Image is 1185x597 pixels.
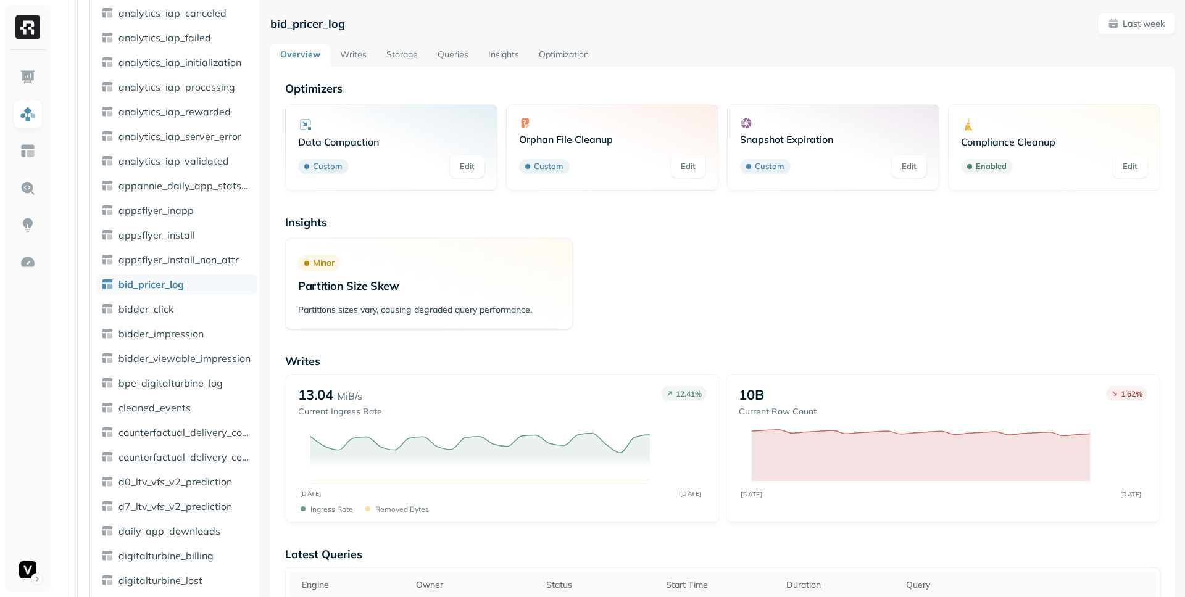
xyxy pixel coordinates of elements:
[101,525,114,537] img: table
[118,550,214,562] span: digitalturbine_billing
[313,257,334,269] p: Minor
[20,254,36,270] img: Optimization
[302,579,403,591] div: Engine
[20,180,36,196] img: Query Explorer
[96,373,257,393] a: bpe_digitalturbine_log
[740,133,926,146] p: Snapshot Expiration
[786,579,894,591] div: Duration
[96,472,257,492] a: d0_ltv_vfs_v2_prediction
[118,179,252,192] span: appannie_daily_app_stats_agg
[96,176,257,196] a: appannie_daily_app_stats_agg
[961,136,1147,148] p: Compliance Cleanup
[19,561,36,578] img: Voodoo
[101,253,114,266] img: table
[118,130,241,142] span: analytics_iap_server_error
[96,52,257,72] a: analytics_iap_initialization
[285,547,1160,561] p: Latest Queries
[270,44,330,67] a: Overview
[96,77,257,97] a: analytics_iap_processing
[298,136,484,148] p: Data Compaction
[96,274,257,294] a: bid_pricer_log
[118,352,251,364] span: bidder_viewable_impression
[118,81,235,93] span: analytics_iap_processing
[118,303,173,315] span: bidder_click
[15,15,40,39] img: Ryft
[20,217,36,233] img: Insights
[270,17,345,31] p: bid_pricer_log
[892,155,926,178] a: Edit
[101,229,114,241] img: table
[118,56,241,68] span: analytics_iap_initialization
[676,389,702,398] p: 12.41 %
[101,81,114,93] img: table
[1121,389,1142,398] p: 1.62 %
[519,133,705,146] p: Orphan File Cleanup
[739,386,764,403] p: 10B
[101,401,114,414] img: table
[118,451,252,463] span: counterfactual_delivery_control_staging
[96,3,257,23] a: analytics_iap_canceled
[739,406,817,418] p: Current Row Count
[313,160,343,173] p: Custom
[118,401,191,414] span: cleaned_events
[101,500,114,513] img: table
[101,451,114,463] img: table
[118,204,194,216] span: appsflyer_inapp
[671,155,705,178] a: Edit
[101,155,114,167] img: table
[337,389,362,403] p: MiB/s
[118,426,252,438] span: counterfactual_delivery_control
[20,143,36,159] img: Asset Explorer
[96,521,257,541] a: daily_app_downloads
[101,130,114,142] img: table
[428,44,478,67] a: Queries
[741,490,762,498] tspan: [DATE]
[96,250,257,270] a: appsflyer_install_non_attr
[285,354,1160,368] p: Writes
[96,422,257,442] a: counterfactual_delivery_control
[285,215,1160,229] p: Insights
[118,253,239,266] span: appsflyer_install_non_attr
[478,44,529,67] a: Insights
[101,352,114,364] img: table
[101,476,114,488] img: table
[20,69,36,85] img: Dashboard
[330,44,376,67] a: Writes
[96,151,257,171] a: analytics_iap_validated
[118,476,232,488] span: d0_ltv_vfs_v2_prediction
[96,570,257,590] a: digitalturbine_lost
[118,525,220,537] span: daily_app_downloads
[96,102,257,121] a: analytics_iap_rewarded
[96,546,257,566] a: digitalturbine_billing
[450,155,484,178] a: Edit
[300,490,322,498] tspan: [DATE]
[285,81,1160,96] p: Optimizers
[96,299,257,319] a: bidder_click
[96,324,257,344] a: bidder_impression
[20,106,36,122] img: Assets
[666,579,773,591] div: Start Time
[1123,18,1165,30] p: Last week
[96,200,257,220] a: appsflyer_inapp
[118,7,227,19] span: analytics_iap_canceled
[96,225,257,245] a: appsflyer_install
[375,504,429,514] p: Removed bytes
[101,303,114,315] img: table
[118,155,229,167] span: analytics_iap_validated
[1097,12,1175,35] button: Last week
[376,44,428,67] a: Storage
[96,28,257,47] a: analytics_iap_failed
[118,278,184,290] span: bid_pricer_log
[118,500,232,513] span: d7_ltv_vfs_v2_prediction
[118,31,211,44] span: analytics_iap_failed
[310,504,353,514] p: Ingress Rate
[96,126,257,146] a: analytics_iap_server_error
[534,160,563,173] p: Custom
[101,574,114,587] img: table
[298,304,560,316] p: Partitions sizes vary, causing degraded query performance.
[101,426,114,438] img: table
[118,327,204,340] span: bidder_impression
[118,574,202,587] span: digitalturbine_lost
[101,278,114,290] img: table
[101,56,114,68] img: table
